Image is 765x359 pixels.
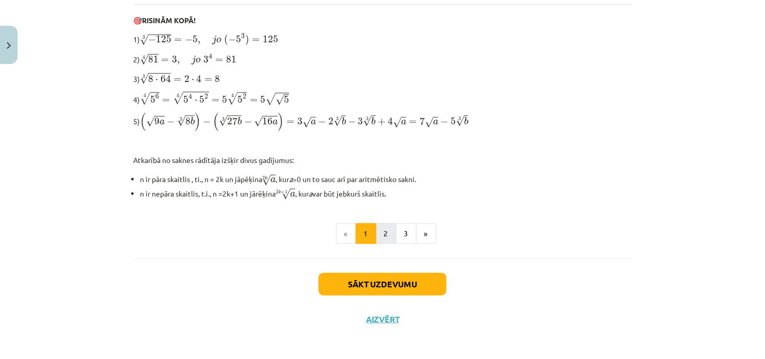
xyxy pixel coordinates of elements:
[184,75,189,83] span: 2
[451,118,456,125] span: 5
[290,192,295,197] span: a
[342,117,346,125] span: b
[284,96,289,103] span: 5
[237,117,242,125] span: b
[140,73,148,84] span: √
[161,75,171,83] span: 64
[196,58,201,63] span: o
[236,36,241,43] span: 5
[227,117,237,125] span: 27
[440,118,448,125] span: −
[198,39,200,44] span: ,
[155,94,159,99] span: 6
[252,38,260,42] span: =
[212,99,219,103] span: =
[209,54,212,59] span: 4
[224,35,228,45] span: (
[309,189,312,198] i: a
[363,314,402,324] button: Aizvērt
[282,189,290,200] span: √
[388,117,393,125] span: 4
[154,118,160,125] span: 9
[409,120,417,124] span: =
[297,118,302,125] span: 3
[161,58,169,62] span: =
[173,92,183,104] span: √
[281,190,285,194] span: +
[289,174,293,184] i: a
[358,118,363,125] span: 3
[212,35,216,44] span: j
[133,91,632,106] p: 4)
[196,75,201,83] span: 4
[7,42,11,49] img: icon-close-lesson-0947bae3869378f0d4975bcd49f059093ad1ed9edebbc8119c70593378902aed.svg
[464,117,468,125] span: b
[193,36,198,43] span: 5
[401,120,406,125] span: a
[265,93,276,105] span: √
[177,59,180,64] span: ,
[192,55,196,64] span: j
[133,32,632,46] p: 1)
[244,118,252,125] span: −
[213,112,219,131] span: (
[263,36,278,43] span: 125
[195,100,197,103] span: ⋅
[227,92,237,105] span: √
[416,223,436,244] button: »
[140,112,146,131] span: (
[456,116,464,126] span: √
[205,94,209,99] span: 2
[160,120,165,125] span: a
[148,36,156,43] span: −
[203,118,211,125] span: −
[142,15,196,25] b: RISINĀM KOPĀ!
[173,78,181,82] span: =
[185,118,190,125] span: 8
[262,175,270,186] span: √
[204,78,212,82] span: =
[185,36,193,43] span: −
[363,116,372,126] span: √
[156,36,171,43] span: 125
[188,93,192,99] span: 4
[226,56,236,63] span: 81
[140,92,150,105] span: √
[146,116,154,127] span: √
[192,79,194,82] span: ⋅
[241,34,245,39] span: 3
[140,186,632,200] li: n ir nepāra skaitlis, t.i., n =2k+1 un jārēķina , kur var būt jebkurš skaitlis.
[203,56,209,63] span: 3
[420,117,425,125] span: 7
[190,117,195,125] span: b
[262,118,273,125] span: 16
[393,117,401,128] span: √
[237,96,243,103] span: 5
[254,116,262,127] span: √
[250,99,258,103] span: =
[219,116,227,126] span: √
[177,116,185,126] span: √
[270,177,276,183] span: a
[276,190,278,193] span: 2
[311,120,316,125] span: a
[273,120,278,125] span: a
[302,117,311,128] span: √
[155,79,158,82] span: ⋅
[378,118,386,125] span: +
[133,155,632,166] p: Atkarībā no saknes rādītāja izšķir divus gadījumus:
[133,52,632,66] p: 2)
[318,118,326,125] span: −
[376,223,396,244] button: 2
[278,190,281,194] span: k
[195,112,201,131] span: )
[215,75,220,83] span: 8
[133,223,632,244] nav: Page navigation example
[243,94,246,99] span: 2
[328,118,333,125] span: 2
[162,99,170,103] span: =
[222,96,227,103] span: 5
[140,54,148,65] span: √
[433,120,438,125] span: a
[396,223,417,244] button: 3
